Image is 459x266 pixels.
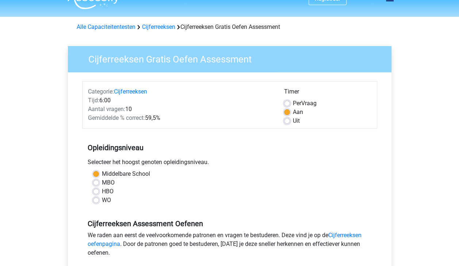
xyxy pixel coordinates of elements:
div: We raden aan eerst de veelvoorkomende patronen en vragen te bestuderen. Deze vind je op de . Door... [82,231,377,260]
div: Cijferreeksen Gratis Oefen Assessment [74,23,386,31]
a: Cijferreeksen [142,23,175,30]
span: Per [293,100,301,107]
label: Vraag [293,99,317,108]
div: 6:00 [83,96,279,105]
h5: Cijferreeksen Assessment Oefenen [88,219,372,228]
span: Categorie: [88,88,114,95]
h5: Opleidingsniveau [88,140,372,155]
label: Aan [293,108,303,117]
label: WO [102,196,111,205]
a: Cijferreeksen [114,88,147,95]
a: Alle Capaciteitentesten [77,23,135,30]
label: Middelbare School [102,170,150,178]
div: Timer [284,87,371,99]
span: Gemiddelde % correct: [88,114,145,121]
div: 10 [83,105,279,114]
h3: Cijferreeksen Gratis Oefen Assessment [80,51,386,65]
label: HBO [102,187,114,196]
span: Aantal vragen: [88,106,125,113]
span: Tijd: [88,97,99,104]
div: Selecteer het hoogst genoten opleidingsniveau. [82,158,377,170]
div: 59,5% [83,114,279,122]
label: MBO [102,178,115,187]
label: Uit [293,117,300,125]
